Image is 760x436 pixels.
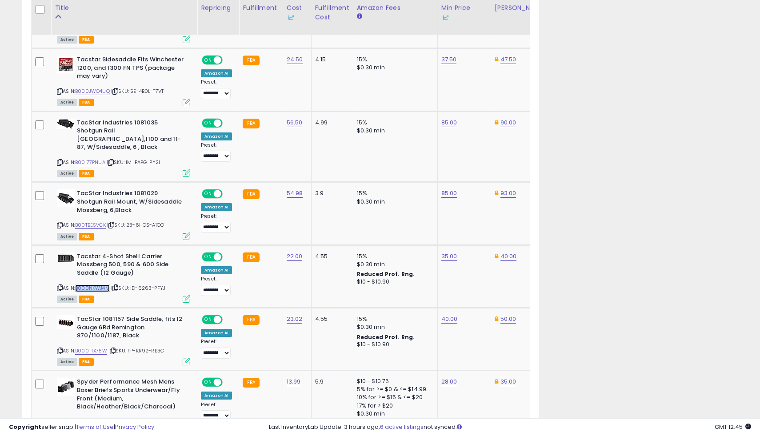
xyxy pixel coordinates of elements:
[79,99,94,106] span: FBA
[287,377,301,386] a: 13.99
[269,423,752,432] div: Last InventoryLab Update: 3 hours ago, not synced.
[315,56,346,64] div: 4.15
[221,253,236,260] span: OFF
[79,296,94,303] span: FBA
[315,315,346,323] div: 4.55
[75,221,106,229] a: B00TBESVCK
[357,315,431,323] div: 15%
[79,36,94,44] span: FBA
[500,118,516,127] a: 90.00
[203,190,214,198] span: ON
[201,142,232,162] div: Preset:
[441,55,457,64] a: 37.50
[57,252,190,302] div: ASIN:
[287,315,303,324] a: 23.02
[495,56,498,62] i: This overrides the store level Dynamic Max Price for this listing
[111,88,164,95] span: | SKU: 5E-4B0L-T7VT
[203,379,214,386] span: ON
[221,119,236,127] span: OFF
[75,88,110,95] a: B000JWO4UQ
[441,252,457,261] a: 35.00
[77,315,185,342] b: TacStar 1081157 Side Saddle, fits 12 Gauge 6Rd Remington 870/1100/1187, Black
[115,423,154,431] a: Privacy Policy
[57,358,77,366] span: All listings currently available for purchase on Amazon
[357,189,431,197] div: 15%
[201,203,232,211] div: Amazon AI
[75,284,110,292] a: B000NKWJ4M
[357,341,431,348] div: $10 - $10.90
[57,99,77,106] span: All listings currently available for purchase on Amazon
[287,12,308,22] div: Some or all of the values in this column are provided from Inventory Lab.
[57,189,190,239] div: ASIN:
[315,3,349,22] div: Fulfillment Cost
[79,170,94,177] span: FBA
[203,316,214,324] span: ON
[221,316,236,324] span: OFF
[57,170,77,177] span: All listings currently available for purchase on Amazon
[357,270,415,278] b: Reduced Prof. Rng.
[357,119,431,127] div: 15%
[495,3,548,12] div: [PERSON_NAME]
[57,36,77,44] span: All listings currently available for purchase on Amazon
[441,118,457,127] a: 85.00
[287,55,303,64] a: 24.50
[57,189,75,207] img: 41DzRTjoHBL._SL40_.jpg
[357,3,434,12] div: Amazon Fees
[357,127,431,135] div: $0.30 min
[243,252,259,262] small: FBA
[357,198,431,206] div: $0.30 min
[243,3,279,12] div: Fulfillment
[77,119,185,154] b: TacStar Industries 1081035 Shotgun Rail [GEOGRAPHIC_DATA],1100 and 11-87, W/Sidesaddle, 6 , Black
[221,190,236,198] span: OFF
[500,55,516,64] a: 47.50
[9,423,154,432] div: seller snap | |
[57,252,75,263] img: 31Qzti1MQeL._SL40_.jpg
[201,266,232,274] div: Amazon AI
[315,189,346,197] div: 3.9
[57,119,190,176] div: ASIN:
[203,119,214,127] span: ON
[75,347,107,355] a: B000TTX75W
[75,159,105,166] a: B00I77PNUA
[221,56,236,64] span: OFF
[107,159,160,166] span: | SKU: 1M-PAPG-PY2I
[57,378,75,396] img: 314EgietLXL._SL40_.jpg
[287,118,303,127] a: 56.50
[357,323,431,331] div: $0.30 min
[243,378,259,388] small: FBA
[441,377,457,386] a: 28.00
[77,189,185,216] b: TacStar Industries 1081029 Shotgun Rail Mount, W/Sidesaddle Mossberg, 6,Black
[315,252,346,260] div: 4.55
[201,329,232,337] div: Amazon AI
[357,64,431,72] div: $0.30 min
[201,213,232,233] div: Preset:
[201,392,232,400] div: Amazon AI
[57,296,77,303] span: All listings currently available for purchase on Amazon
[203,56,214,64] span: ON
[357,252,431,260] div: 15%
[357,393,431,401] div: 10% for >= $15 & <= $20
[243,119,259,128] small: FBA
[201,79,232,99] div: Preset:
[357,333,415,341] b: Reduced Prof. Rng.
[55,3,193,12] div: Title
[441,12,487,22] div: Some or all of the values in this column are provided from Inventory Lab.
[357,56,431,64] div: 15%
[357,260,431,268] div: $0.30 min
[243,189,259,199] small: FBA
[287,189,303,198] a: 54.98
[79,358,94,366] span: FBA
[77,252,185,280] b: Tacstar 4-Shot Shell Carrier Mossberg 500, 590 & 600 Side Saddle (12 Gauge)
[76,423,114,431] a: Terms of Use
[315,378,346,386] div: 5.9
[57,315,75,329] img: 41gKjoTCC-L._SL40_.jpg
[287,252,303,261] a: 22.00
[500,252,517,261] a: 40.00
[357,402,431,410] div: 17% for > $20
[357,378,431,385] div: $10 - $10.76
[441,315,458,324] a: 40.00
[57,56,75,73] img: 51ruEYxtqpL._SL40_.jpg
[315,119,346,127] div: 4.99
[57,56,190,105] div: ASIN:
[57,233,77,240] span: All listings currently available for purchase on Amazon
